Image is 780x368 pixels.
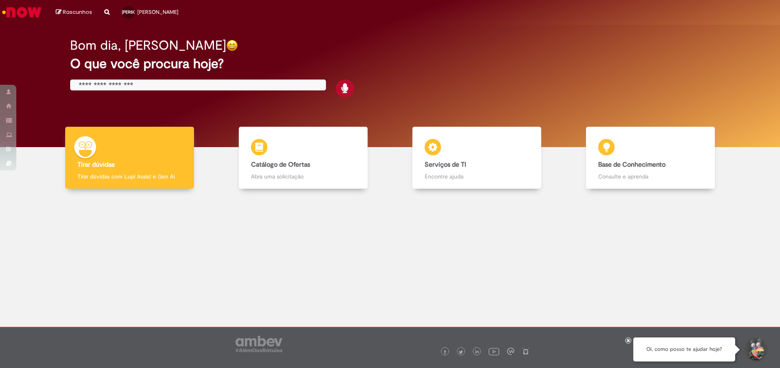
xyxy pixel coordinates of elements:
[633,337,735,361] div: Oi, como posso te ajudar hoje?
[226,40,238,51] img: happy-face.png
[475,350,479,355] img: logo_footer_linkedin.png
[425,172,529,181] p: Encontre ajuda
[443,350,447,354] img: logo_footer_facebook.png
[743,337,768,362] button: Iniciar Conversa de Suporte
[390,127,564,189] a: Serviços de TI Encontre ajuda
[70,38,226,53] h2: Bom dia, [PERSON_NAME]
[70,57,709,71] h2: O que você procura hoje?
[489,346,499,357] img: logo_footer_youtube.png
[43,127,216,189] a: Tirar dúvidas Tirar dúvidas com Lupi Assist e Gen Ai
[236,336,282,352] img: logo_footer_ambev_rotulo_gray.png
[122,9,154,15] span: [PERSON_NAME]
[137,9,178,15] span: [PERSON_NAME]
[598,161,665,169] b: Base de Conhecimento
[564,127,737,189] a: Base de Conhecimento Consulte e aprenda
[77,161,115,169] b: Tirar dúvidas
[251,172,355,181] p: Abra uma solicitação
[507,348,514,355] img: logo_footer_workplace.png
[216,127,390,189] a: Catálogo de Ofertas Abra uma solicitação
[522,348,529,355] img: logo_footer_naosei.png
[459,350,463,354] img: logo_footer_twitter.png
[425,161,466,169] b: Serviços de TI
[1,4,43,20] img: ServiceNow
[63,8,92,16] span: Rascunhos
[77,172,182,181] p: Tirar dúvidas com Lupi Assist e Gen Ai
[56,9,92,16] a: Rascunhos
[598,172,703,181] p: Consulte e aprenda
[251,161,310,169] b: Catálogo de Ofertas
